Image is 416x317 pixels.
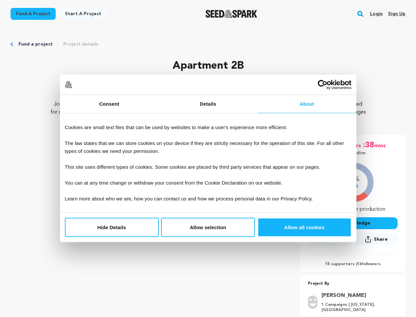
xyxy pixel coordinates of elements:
[294,80,351,90] a: Usercentrics Cookiebot - opens in a new window
[308,280,398,288] p: Project By
[11,41,405,48] div: Breadcrumb
[65,218,159,237] button: Hide Details
[11,58,405,74] p: Apartment 2B
[11,8,56,20] a: Fund a project
[355,233,398,245] button: Share
[374,140,387,151] span: mins
[321,292,394,299] a: Goto Katie Kaufmann profile
[50,100,366,124] p: Join us in creating a rarely seen type of theatrical mask performance that goes beyond language b...
[258,218,351,237] button: Allow all cookies
[18,41,53,48] a: Fund a project
[65,81,72,88] img: logo
[308,262,398,267] p: 15 supporters | followers
[11,87,405,95] p: Experimental, Comedy
[258,95,356,113] a: About
[206,10,257,18] a: Seed&Spark Homepage
[159,95,258,113] a: Details
[370,9,383,19] a: Login
[357,262,362,266] span: 16
[206,10,257,18] img: Seed&Spark Logo Dark Mode
[60,95,159,113] a: Consent
[63,41,98,48] a: Project details
[355,233,398,248] span: Share
[374,236,388,243] span: Share
[60,8,106,20] a: Start a project
[353,140,362,151] span: hrs
[308,296,318,309] img: user.png
[161,218,255,237] button: Allow selection
[11,79,405,87] p: [GEOGRAPHIC_DATA], [US_STATE] | Theatre
[321,302,394,313] p: 1 Campaigns | [US_STATE], [GEOGRAPHIC_DATA]
[62,115,354,211] div: Cookies are small text files that can be used by websites to make a user's experience more effici...
[362,140,374,151] span: :38
[388,9,405,19] a: Sign up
